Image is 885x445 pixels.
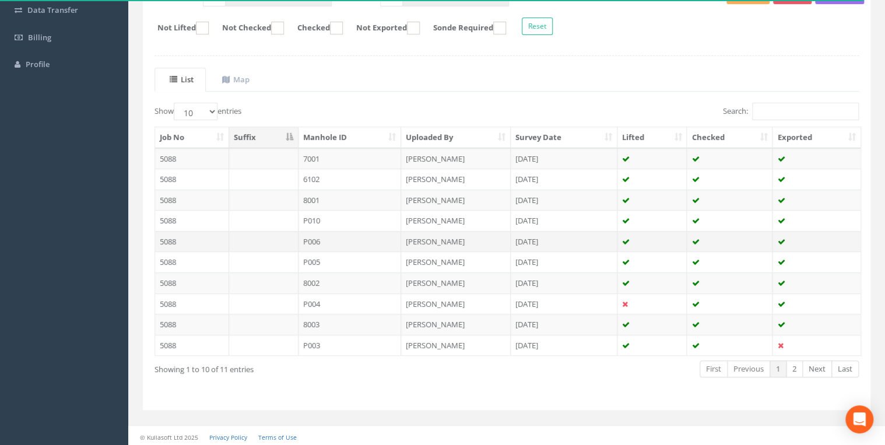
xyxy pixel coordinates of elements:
td: [PERSON_NAME] [401,169,511,190]
label: Not Lifted [146,22,209,34]
td: 5088 [155,293,229,314]
td: [DATE] [511,335,617,356]
label: Not Checked [210,22,284,34]
td: [PERSON_NAME] [401,314,511,335]
th: Uploaded By: activate to sort column ascending [401,127,511,148]
td: 7001 [298,148,402,169]
a: 1 [770,360,786,377]
a: List [154,68,206,92]
td: 5088 [155,169,229,190]
td: 5088 [155,231,229,252]
input: Search: [752,103,859,120]
td: 5088 [155,251,229,272]
td: [DATE] [511,190,617,211]
td: 6102 [298,169,402,190]
a: 2 [786,360,803,377]
label: Sonde Required [422,22,506,34]
th: Suffix: activate to sort column descending [229,127,298,148]
td: [DATE] [511,251,617,272]
td: P005 [298,251,402,272]
label: Show entries [154,103,241,120]
td: 5088 [155,314,229,335]
th: Manhole ID: activate to sort column ascending [298,127,402,148]
td: P004 [298,293,402,314]
span: Profile [26,59,50,69]
a: Map [207,68,262,92]
td: [PERSON_NAME] [401,335,511,356]
td: P010 [298,210,402,231]
td: [DATE] [511,210,617,231]
td: 5088 [155,190,229,211]
td: 8002 [298,272,402,293]
td: 5088 [155,148,229,169]
span: Billing [28,32,51,43]
a: Previous [727,360,770,377]
td: [DATE] [511,169,617,190]
td: [PERSON_NAME] [401,190,511,211]
th: Checked: activate to sort column ascending [687,127,772,148]
td: [PERSON_NAME] [401,148,511,169]
small: © Kullasoft Ltd 2025 [140,433,198,442]
uib-tab-heading: Map [222,74,250,85]
td: [DATE] [511,293,617,314]
a: Privacy Policy [209,433,247,442]
div: Open Intercom Messenger [845,405,873,433]
td: [DATE] [511,231,617,252]
td: P003 [298,335,402,356]
a: Last [831,360,859,377]
th: Lifted: activate to sort column ascending [617,127,687,148]
td: [PERSON_NAME] [401,251,511,272]
div: Showing 1 to 10 of 11 entries [154,359,438,375]
td: [PERSON_NAME] [401,210,511,231]
button: Reset [522,17,553,35]
th: Job No: activate to sort column ascending [155,127,229,148]
a: Next [802,360,832,377]
label: Checked [286,22,343,34]
label: Search: [723,103,859,120]
td: [PERSON_NAME] [401,231,511,252]
td: P006 [298,231,402,252]
th: Survey Date: activate to sort column ascending [511,127,617,148]
th: Exported: activate to sort column ascending [772,127,861,148]
td: [DATE] [511,148,617,169]
td: [PERSON_NAME] [401,293,511,314]
a: Terms of Use [258,433,297,442]
td: 5088 [155,335,229,356]
td: 5088 [155,210,229,231]
td: 8001 [298,190,402,211]
td: [PERSON_NAME] [401,272,511,293]
span: Data Transfer [27,5,78,15]
a: First [700,360,728,377]
select: Showentries [174,103,217,120]
td: [DATE] [511,314,617,335]
td: [DATE] [511,272,617,293]
td: 5088 [155,272,229,293]
uib-tab-heading: List [170,74,194,85]
td: 8003 [298,314,402,335]
label: Not Exported [345,22,420,34]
